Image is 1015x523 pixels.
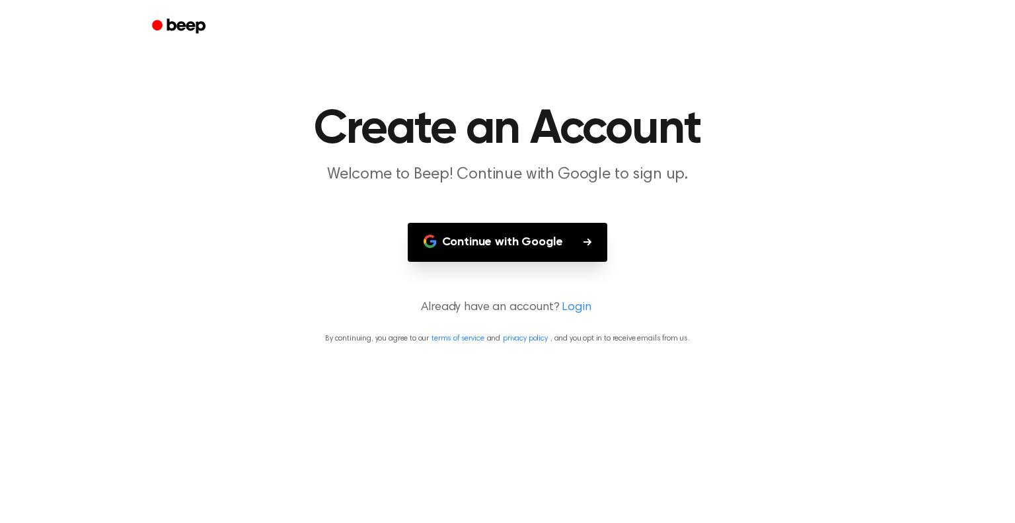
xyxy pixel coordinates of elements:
[432,335,484,342] a: terms of service
[16,333,999,344] p: By continuing, you agree to our and , and you opt in to receive emails from us.
[503,335,548,342] a: privacy policy
[562,299,591,317] a: Login
[254,164,761,186] p: Welcome to Beep! Continue with Google to sign up.
[143,14,217,40] a: Beep
[16,299,999,317] p: Already have an account?
[169,106,846,153] h1: Create an Account
[408,223,608,262] button: Continue with Google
